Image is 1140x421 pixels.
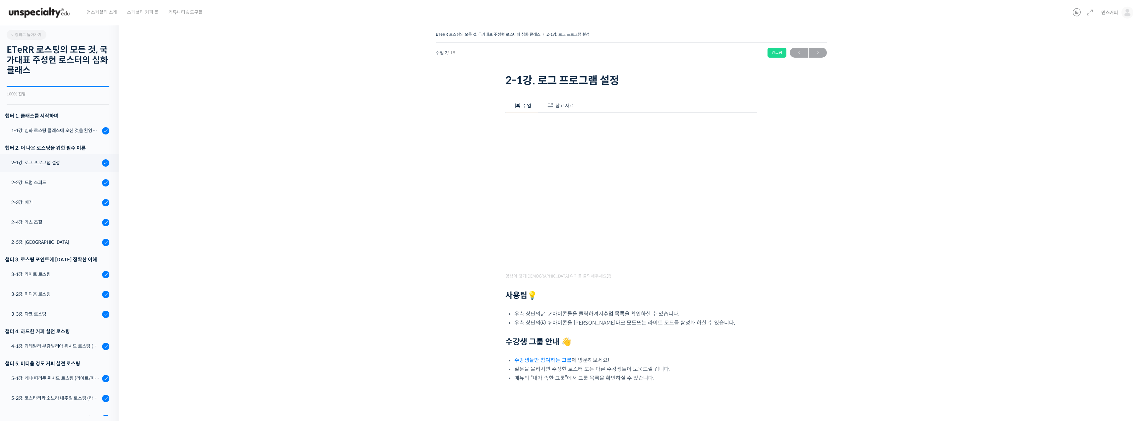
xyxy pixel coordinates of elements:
[436,32,541,37] a: ETeRR 로스팅의 모든 것, 국가대표 주성현 로스터의 심화 클래스
[5,143,109,152] div: 챕터 2. 더 나은 로스팅을 위한 필수 이론
[5,255,109,264] div: 챕터 3. 로스팅 포인트에 [DATE] 정확한 이해
[514,356,757,365] li: 에 방문해보세요!
[790,48,808,57] span: ←
[11,395,100,402] div: 5-2강. 코스타리카 소노라 내추럴 로스팅 (라이트/미디움/다크)
[603,310,625,317] b: 수업 목록
[11,310,100,318] div: 3-3강. 다크 로스팅
[5,359,109,368] div: 챕터 5. 미디움 경도 커피 실전 로스팅
[514,374,757,383] li: 메뉴의 “내가 속한 그룹”에서 그룹 목록을 확인하실 수 있습니다.
[11,342,100,350] div: 4-1강. 과테말라 부감빌리아 워시드 로스팅 (라이트/미디움/다크)
[523,103,531,109] span: 수업
[768,48,786,58] div: 완료함
[11,199,100,206] div: 2-3강. 배기
[505,274,611,279] span: 영상이 끊기[DEMOGRAPHIC_DATA] 여기를 클릭해주세요
[11,127,100,134] div: 1-1강. 심화 로스팅 클래스에 오신 것을 환영합니다
[11,290,100,298] div: 3-2강. 미디움 로스팅
[514,357,572,364] a: 수강생들만 참여하는 그룹
[5,111,109,120] h3: 챕터 1. 클래스를 시작하며
[447,50,455,56] span: / 18
[790,48,808,58] a: ←이전
[5,327,109,336] div: 챕터 4. 하드한 커피 실전 로스팅
[514,365,757,374] li: 질문을 올리시면 주성현 로스터 또는 다른 수강생들이 도움드릴 겁니다.
[514,309,757,318] li: 우측 상단의 아이콘들을 클릭하셔서 을 확인하실 수 있습니다.
[505,290,537,300] strong: 사용팁
[436,51,455,55] span: 수업 2
[555,103,574,109] span: 참고 자료
[546,32,590,37] a: 2-1강. 로그 프로그램 설정
[11,179,100,186] div: 2-2강. 드럼 스피드
[10,32,41,37] span: 강의로 돌아가기
[809,48,827,58] a: 다음→
[11,219,100,226] div: 2-4강. 가스 조절
[505,337,571,347] strong: 수강생 그룹 안내 👋
[11,159,100,166] div: 2-1강. 로그 프로그램 설정
[1101,10,1118,16] span: 민스커피
[7,92,109,96] div: 100% 진행
[7,30,46,40] a: 강의로 돌아가기
[11,271,100,278] div: 3-1강. 라이트 로스팅
[11,238,100,246] div: 2-5강. [GEOGRAPHIC_DATA]
[809,48,827,57] span: →
[527,290,537,300] strong: 💡
[11,375,100,382] div: 5-1강. 케냐 띠리쿠 워시드 로스팅 (라이트/미디움/다크)
[514,318,757,327] li: 우측 상단의 아이콘을 [PERSON_NAME] 또는 라이트 모드를 활성화 하실 수 있습니다.
[7,45,109,76] h2: ETeRR 로스팅의 모든 것, 국가대표 주성현 로스터의 심화 클래스
[505,74,757,87] h1: 2-1강. 로그 프로그램 설정
[615,319,637,326] b: 다크 모드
